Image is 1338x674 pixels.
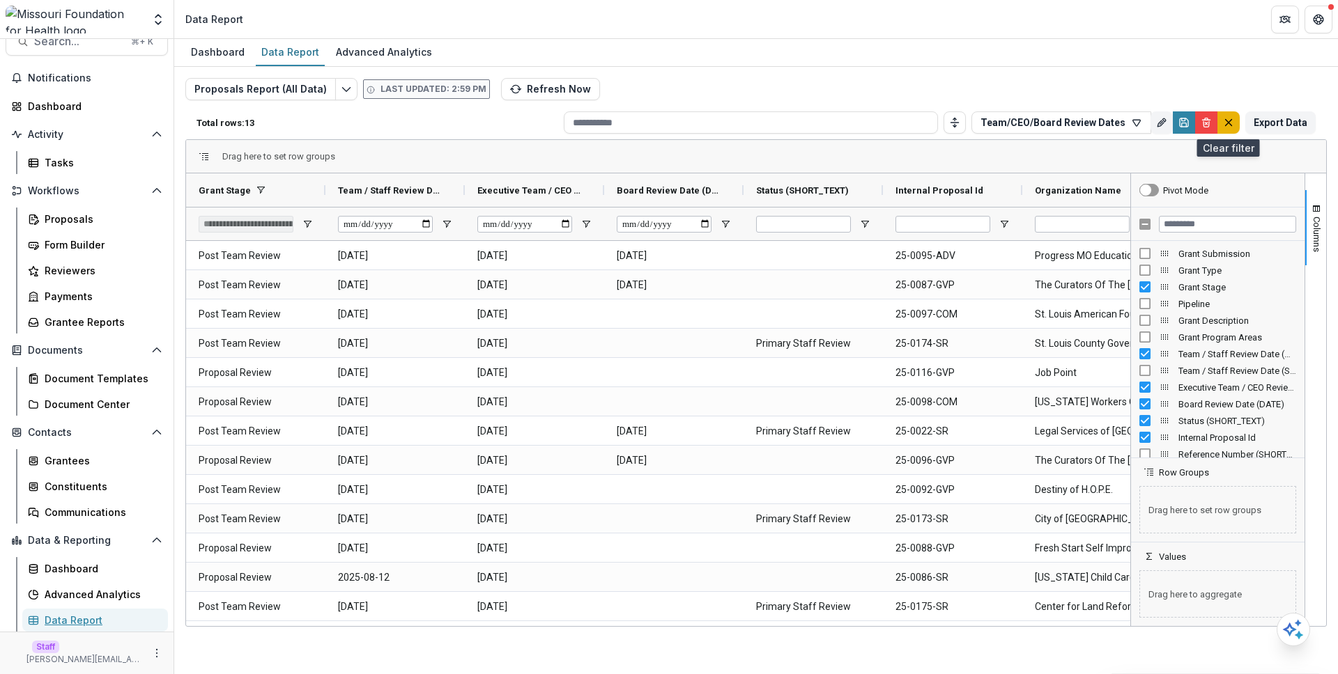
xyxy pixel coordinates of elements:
div: Status (SHORT_TEXT) Column [1131,412,1305,429]
span: [DATE] [617,242,731,270]
span: Activity [28,129,146,141]
input: Status (SHORT_TEXT) Filter Input [756,216,851,233]
span: Notifications [28,72,162,84]
span: [DATE] [477,563,592,592]
span: Team / Staff Review Date (SHORT_TEXT) [1178,366,1296,376]
button: Open Filter Menu [580,219,592,230]
span: Post Team Review [199,271,313,299]
p: [PERSON_NAME][EMAIL_ADDRESS][DOMAIN_NAME] [26,653,143,666]
span: Grant Submission [1178,249,1296,259]
span: Values [1159,551,1186,562]
button: Open Filter Menu [859,219,870,230]
span: Board Review Date (DATE) [617,185,720,196]
span: Row Groups [1159,467,1209,478]
button: Save [1173,111,1195,134]
span: Organization Name [1035,185,1121,196]
p: Last updated: 2:59 PM [380,83,486,95]
a: Document Center [22,393,168,416]
div: Values [1131,562,1305,626]
span: 25-0095-ADV [895,242,1010,270]
span: Proposal Review [199,359,313,387]
span: Proposal Review [199,534,313,563]
span: Board Review Date (DATE) [1178,399,1296,409]
span: [US_STATE] Child Care Association [1035,563,1149,592]
span: 25-0088-GVP [895,534,1010,563]
span: St. Louis County Government [1035,329,1149,358]
span: Proposal Review [199,446,313,475]
a: Tasks [22,151,168,174]
button: Notifications [6,67,168,89]
span: Data & Reporting [28,535,146,547]
span: 25-0096-GVP [895,446,1010,475]
button: Rename [1151,111,1173,134]
input: Internal Proposal Id Filter Input [895,216,990,233]
div: Data Report [256,42,325,62]
div: Team / Staff Review Date (SHORT_TEXT) Column [1131,362,1305,379]
button: More [148,645,165,661]
span: 25-0092-GVP [895,476,1010,504]
span: Post Team Review [199,242,313,270]
span: [DATE] [338,388,452,416]
span: [DATE] [338,329,452,358]
div: Payments [45,289,157,304]
span: [DATE] [617,417,731,446]
span: Job Point [1035,359,1149,387]
a: Payments [22,285,168,308]
button: Open entity switcher [148,6,168,33]
span: [DATE] [338,476,452,504]
span: Grant Type [1178,265,1296,276]
div: Team / Staff Review Date (DATE) Column [1131,345,1305,362]
span: Reference Number (SHORT_TEXT) [1178,449,1296,460]
span: 2025-08-12 [338,563,452,592]
span: [DATE] [477,446,592,475]
div: Grant Program Areas Column [1131,329,1305,345]
span: 25-0116-GVP [895,359,1010,387]
span: Post Team Review [199,300,313,329]
span: Post Team Review [199,505,313,533]
span: 25-0086-SR [895,563,1010,592]
span: City of [GEOGRAPHIC_DATA] [1035,505,1149,533]
div: Grant Stage Column [1131,279,1305,295]
a: Dashboard [185,39,250,66]
span: [DATE] [617,271,731,299]
span: [DATE] [477,329,592,358]
span: Drag here to set row groups [222,151,335,162]
button: Team/CEO/Board Review Dates [971,111,1151,134]
a: Advanced Analytics [330,39,438,66]
span: Proposal Review [199,563,313,592]
span: Pipeline [1178,299,1296,309]
a: Communications [22,501,168,524]
span: Team / Staff Review Date (DATE) [338,185,441,196]
span: Primary Staff Review [756,593,870,621]
div: Data Report [185,12,243,26]
span: 25-0174-SR [895,329,1010,358]
div: Document Center [45,397,157,412]
div: Form Builder [45,237,157,252]
span: [DATE] [477,417,592,446]
a: Dashboard [22,557,168,580]
a: Proposals [22,207,168,230]
span: [DATE] [338,505,452,533]
div: Dashboard [28,99,157,113]
button: Open Filter Menu [999,219,1010,230]
span: Status (SHORT_TEXT) [1178,416,1296,426]
span: Grant Stage [1178,282,1296,292]
div: Dashboard [185,42,250,62]
span: Destiny of H.O.P.E. [1035,476,1149,504]
span: Primary Staff Review [756,417,870,446]
span: Grant Stage [199,185,251,196]
a: Reviewers [22,259,168,282]
span: [DATE] [477,271,592,299]
div: Advanced Analytics [45,587,157,602]
button: Open Data & Reporting [6,529,168,551]
input: Board Review Date (DATE) Filter Input [617,216,712,233]
span: [DATE] [338,534,452,563]
button: Open Filter Menu [720,219,731,230]
img: Missouri Foundation for Health logo [6,6,143,33]
span: Search... [34,35,123,48]
div: Constituents [45,479,157,494]
a: Constituents [22,475,168,498]
span: Grant Program Areas [1178,332,1296,343]
a: Data Report [22,609,168,632]
button: default [1217,111,1240,134]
